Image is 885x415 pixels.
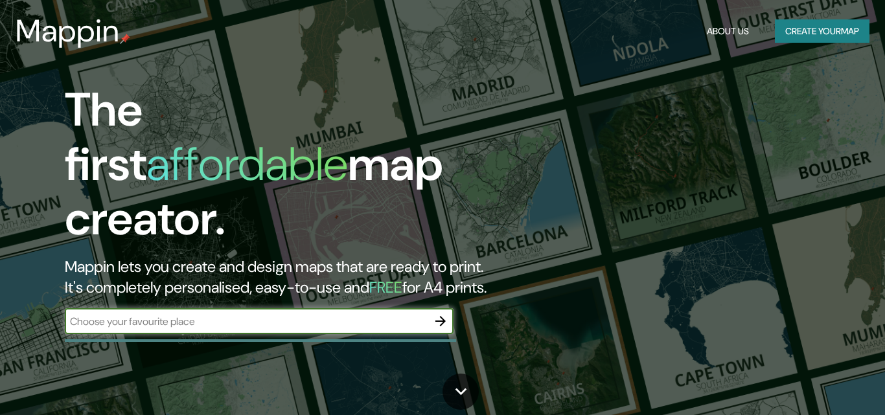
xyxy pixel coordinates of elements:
h1: affordable [146,134,348,194]
h1: The first map creator. [65,83,507,256]
button: About Us [702,19,754,43]
input: Choose your favourite place [65,314,428,329]
button: Create yourmap [775,19,869,43]
h5: FREE [369,277,402,297]
img: mappin-pin [120,34,130,44]
h2: Mappin lets you create and design maps that are ready to print. It's completely personalised, eas... [65,256,507,298]
h3: Mappin [16,13,120,49]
